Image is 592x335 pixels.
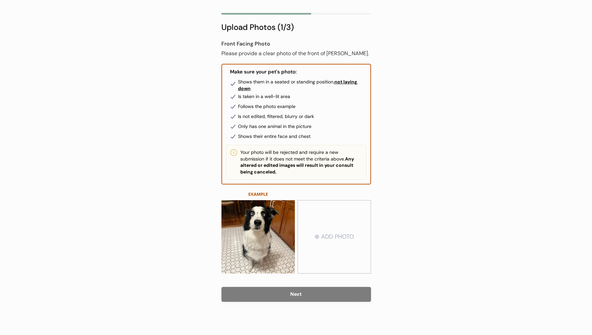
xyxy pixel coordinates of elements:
[240,156,355,175] strong: Any altered or edited images will result in your consult being canceled.
[238,103,366,110] div: Follows the photo example
[238,123,366,130] div: Only has one animal in the picture
[238,79,358,91] u: not laying down
[221,50,371,57] div: Please provide a clear photo of the front of [PERSON_NAME].
[238,133,366,140] div: Shows their entire face and chest
[221,21,371,33] div: Upload Photos (1/3)
[240,149,362,175] div: Your photo will be rejected and require a new submission if it does not meet the criteria above.
[238,113,366,120] div: Is not edited, filtered, blurry or dark
[221,200,295,274] img: SnickersResizedFront.png
[238,93,366,100] div: Is taken in a well-lit area
[226,68,297,79] div: Make sure your pet's photo:
[238,79,366,92] div: Shows them in a seated or standing position,
[221,40,371,48] div: Front Facing Photo
[221,287,371,302] button: Next
[240,191,277,197] div: EXAMPLE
